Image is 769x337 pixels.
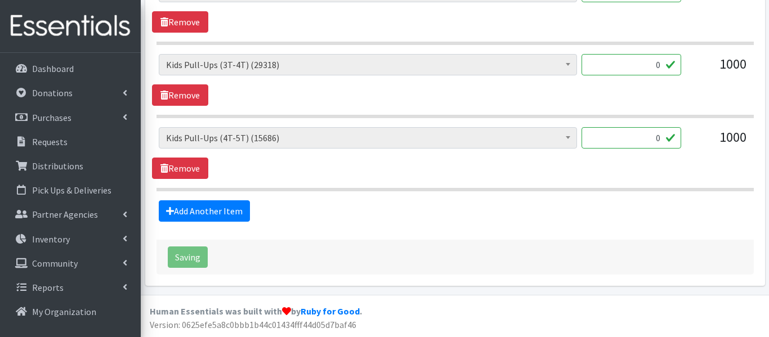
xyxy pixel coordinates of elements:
input: Quantity [582,54,681,75]
a: Distributions [5,155,136,177]
span: Kids Pull-Ups (4T-5T) (15686) [159,127,577,149]
p: Community [32,258,78,269]
p: Distributions [32,160,83,172]
a: Remove [152,84,208,106]
p: Partner Agencies [32,209,98,220]
a: Remove [152,158,208,179]
div: 1000 [690,54,746,84]
p: Inventory [32,233,70,245]
a: Inventory [5,228,136,250]
a: Remove [152,11,208,33]
p: Requests [32,136,68,147]
a: Requests [5,131,136,153]
img: HumanEssentials [5,7,136,45]
a: Dashboard [5,57,136,80]
span: Kids Pull-Ups (3T-4T) (29318) [166,57,570,73]
a: My Organization [5,300,136,323]
p: My Organization [32,306,96,317]
input: Quantity [582,127,681,149]
a: Add Another Item [159,200,250,222]
strong: Human Essentials was built with by . [150,305,362,317]
a: Community [5,252,136,275]
span: Kids Pull-Ups (3T-4T) (29318) [159,54,577,75]
a: Purchases [5,106,136,129]
a: Partner Agencies [5,203,136,226]
p: Pick Ups & Deliveries [32,185,111,196]
span: Version: 0625efe5a8c0bbb1b44c01434fff44d05d7baf46 [150,319,356,330]
div: 1000 [690,127,746,158]
a: Donations [5,82,136,104]
p: Donations [32,87,73,98]
a: Reports [5,276,136,299]
a: Pick Ups & Deliveries [5,179,136,201]
p: Purchases [32,112,71,123]
a: Ruby for Good [301,305,360,317]
p: Dashboard [32,63,74,74]
p: Reports [32,282,64,293]
span: Kids Pull-Ups (4T-5T) (15686) [166,130,570,146]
